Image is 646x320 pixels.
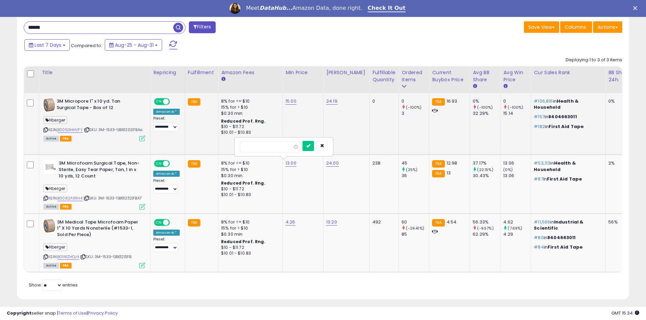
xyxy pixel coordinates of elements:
[524,21,559,33] button: Save View
[534,98,579,110] span: Health & Household
[326,160,339,167] a: 24.00
[503,231,531,237] div: 4.29
[402,231,429,237] div: 85
[508,105,523,110] small: (-100%)
[608,98,631,104] div: 0%
[534,235,600,241] p: in
[566,57,622,63] div: Displaying 1 to 3 of 3 items
[221,245,277,251] div: $10 - $11.72
[115,42,154,48] span: Aug-25 - Aug-31
[7,310,32,316] strong: Copyright
[57,98,139,112] b: 3M Micropore 1" x 10 yd. Tan Surgical Tape - Box of 12
[169,161,180,167] span: OFF
[169,219,180,225] span: OFF
[477,167,493,172] small: (22.15%)
[221,69,280,76] div: Amazon Fees
[534,244,600,250] p: in
[534,98,600,110] p: in
[105,39,162,51] button: Aug-25 - Aug-31
[372,98,393,104] div: 0
[508,226,522,231] small: (7.69%)
[246,5,362,12] div: Meet Amazon Data, done right.
[473,160,500,166] div: 37.17%
[473,110,500,116] div: 32.29%
[83,195,142,201] span: | SKU: 3M-1533-1|BX|12|12|FBA7
[432,160,445,168] small: FBA
[534,114,600,120] p: in
[372,69,396,83] div: Fulfillable Quantity
[221,180,266,186] b: Reduced Prof. Rng.
[534,234,543,241] span: #80
[402,98,429,104] div: 0
[473,69,497,83] div: Avg BB Share
[221,118,266,124] b: Reduced Prof. Rng.
[402,173,429,179] div: 36
[59,160,141,181] b: 3M Microfoam Surgical Tape, Non-Sterile, Easy Tear Paper, Tan, 1 in x 10 yds, 12 Count
[259,5,292,11] i: DataHub...
[534,123,545,130] span: #182
[153,171,180,177] div: Amazon AI *
[447,98,457,104] span: 16.93
[611,310,639,316] span: 2025-09-8 15:34 GMT
[155,219,163,225] span: ON
[189,21,215,33] button: Filters
[153,116,180,131] div: Preset:
[80,254,132,259] span: | SKU: 3M-1533-1|BX|12|1|FB
[153,230,180,236] div: Amazon AI *
[503,167,513,172] small: (0%)
[43,185,67,192] span: Hberger
[534,219,583,231] span: Industrial & Scientific
[57,127,83,133] a: B005GHHVFY
[221,110,277,116] div: $0.30 min
[534,244,544,250] span: #84
[221,124,277,130] div: $10 - $11.72
[221,76,225,82] small: Amazon Fees.
[534,219,550,225] span: #11,566
[43,219,145,268] div: ASIN:
[188,160,200,168] small: FBA
[548,244,583,250] span: First Aid Tape
[406,226,424,231] small: (-29.41%)
[43,204,59,210] span: All listings currently available for purchase on Amazon
[155,161,163,167] span: ON
[326,98,337,105] a: 24.19
[534,176,543,182] span: #87
[286,219,295,226] a: 4.26
[221,239,266,244] b: Reduced Prof. Rng.
[534,160,600,172] p: in
[153,69,182,76] div: Repricing
[372,160,393,166] div: 238
[447,219,457,225] span: 4.54
[153,237,180,252] div: Preset:
[35,42,61,48] span: Last 7 Days
[608,219,631,225] div: 56%
[29,282,78,288] span: Show: entries
[57,219,139,240] b: 3M Medical Tape Microfoam Paper 1" X 10 Yards Nonsterile (#1533-1, Sold Per Piece)
[473,219,500,225] div: 56.33%
[221,160,277,166] div: 8% for <= $10
[221,192,277,198] div: $10.01 - $10.83
[326,219,337,226] a: 13.20
[402,69,426,83] div: Ordered Items
[534,98,553,104] span: #106,816
[221,130,277,135] div: $10.01 - $10.83
[71,42,102,49] span: Compared to:
[432,98,445,106] small: FBA
[548,113,577,120] span: 8404663011
[372,219,393,225] div: 492
[221,104,277,110] div: 15% for > $10
[57,195,82,201] a: B0082A9KH4
[153,178,180,194] div: Preset:
[188,69,215,76] div: Fulfillment
[43,98,55,112] img: 51pj24Izu-L._SL40_.jpg
[503,160,531,166] div: 13.06
[43,116,67,124] span: Hberger
[230,3,240,14] img: Profile image for Georgie
[534,124,600,130] p: in
[534,176,600,182] p: in
[402,110,429,116] div: 3
[593,21,622,33] button: Actions
[57,254,79,260] a: B01N1ZHOJ4
[84,127,142,132] span: | SKU: 3M-1533-1|BX|12|12|FBAa
[286,160,296,167] a: 13.00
